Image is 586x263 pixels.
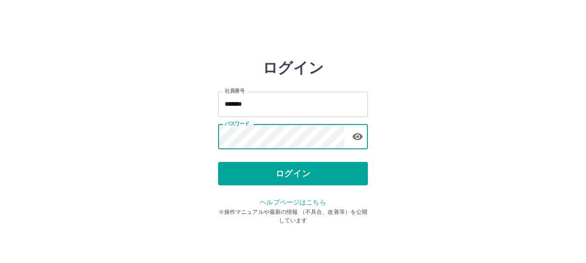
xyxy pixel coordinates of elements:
a: ヘルプページはこちら [260,198,326,206]
h2: ログイン [263,59,324,77]
label: 社員番号 [225,88,244,95]
p: ※操作マニュアルや最新の情報 （不具合、改善等）を公開しています [218,208,368,225]
label: パスワード [225,120,249,127]
button: ログイン [218,162,368,185]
